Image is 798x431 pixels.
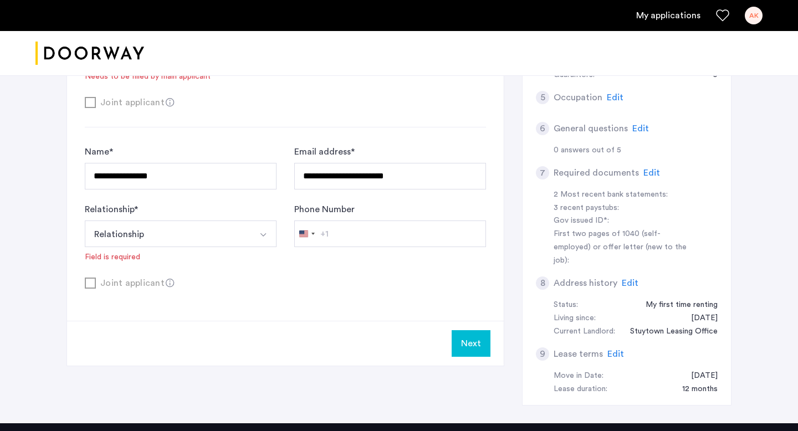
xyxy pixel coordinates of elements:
label: Phone Number [294,203,355,216]
div: Needs to be filled by main applicant [85,71,211,82]
div: Field is required [85,252,140,263]
div: 3 recent paystubs: [554,202,693,215]
h5: General questions [554,122,628,135]
div: 5 [536,91,549,104]
div: Living since: [554,312,596,325]
div: 10/01/2025 [680,370,718,383]
div: 7 [536,166,549,179]
div: First two pages of 1040 (self-employed) or offer letter (new to the job): [554,228,693,268]
button: Select option [250,220,277,247]
div: AK [745,7,763,24]
a: Favorites [716,9,729,22]
img: logo [35,33,144,74]
span: Edit [632,124,649,133]
span: Edit [622,279,638,288]
button: Next [452,330,490,357]
span: Edit [607,350,624,358]
button: Select option [85,220,250,247]
button: Selected country [295,221,329,247]
h5: Required documents [554,166,639,179]
label: Name * [85,145,113,158]
div: 09/01/2024 [680,312,718,325]
div: 2 Most recent bank statements: [554,188,693,202]
h5: Occupation [554,91,602,104]
label: Email address * [294,145,355,158]
a: My application [636,9,700,22]
div: 6 [536,122,549,135]
div: +1 [320,227,329,240]
div: 0 answers out of 5 [554,144,718,157]
div: Status: [554,299,578,312]
span: Edit [643,168,660,177]
div: My first time renting [635,299,718,312]
div: Move in Date: [554,370,603,383]
div: Gov issued ID*: [554,214,693,228]
label: Relationship * [85,203,138,216]
a: Cazamio logo [35,33,144,74]
div: 12 months [671,383,718,396]
span: Edit [607,93,623,102]
div: Current Landlord: [554,325,615,338]
div: Stuytown Leasing Office [619,325,718,338]
div: Lease duration: [554,383,607,396]
h5: Lease terms [554,347,603,361]
div: 9 [536,347,549,361]
h5: Address history [554,276,617,290]
img: arrow [259,230,268,239]
div: 8 [536,276,549,290]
